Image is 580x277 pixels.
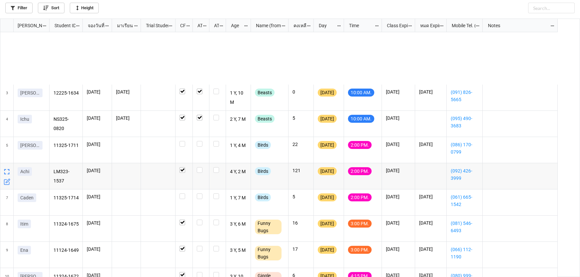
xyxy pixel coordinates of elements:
[292,115,309,121] p: 5
[528,3,575,13] input: Search...
[38,3,64,13] a: Sort
[318,89,337,97] div: [DATE]
[210,22,219,29] div: ATK
[292,89,309,95] p: 0
[255,167,271,175] div: Birds
[386,220,411,226] p: [DATE]
[87,193,108,200] p: [DATE]
[54,193,79,203] p: 11325-1714
[230,193,247,203] p: 1 Y, 7 M
[6,137,8,163] span: 5
[315,22,337,29] div: Day
[318,193,337,201] div: [DATE]
[318,141,337,149] div: [DATE]
[292,246,309,252] p: 17
[20,194,34,201] p: Caden
[51,22,75,29] div: Student ID (from [PERSON_NAME] Name)
[20,247,28,253] p: Ena
[451,246,478,260] a: (066) 112-1190
[348,141,372,149] div: 2:00 PM.
[348,246,372,254] div: 3:00 PM.
[419,246,442,252] p: [DATE]
[87,246,108,252] p: [DATE]
[54,167,79,185] p: LM323-1537
[20,90,40,96] p: [PERSON_NAME]
[292,141,309,148] p: 22
[20,116,29,122] p: Ichu
[348,89,374,97] div: 10:00 AM.
[348,220,372,228] div: 3:00 PM.
[5,3,33,13] a: Filter
[348,193,372,201] div: 2:00 PM.
[252,22,281,29] div: Name (from Class)
[230,141,247,150] p: 1 Y, 4 M
[6,242,8,268] span: 9
[116,89,137,95] p: [DATE]
[54,89,79,98] p: 12225-1634
[6,85,8,110] span: 3
[54,141,79,150] p: 11325-1711
[87,89,108,95] p: [DATE]
[255,89,275,97] div: Beasts
[419,193,442,200] p: [DATE]
[451,220,478,234] a: (081) 546-6493
[20,221,28,227] p: Itim
[255,220,282,234] div: Funny Bugs
[87,220,108,226] p: [DATE]
[386,167,411,174] p: [DATE]
[451,89,478,103] a: (091) 826-5665
[193,22,203,29] div: ATT
[255,141,271,149] div: Birds
[6,216,8,242] span: 8
[70,3,99,13] a: Height
[87,115,108,121] p: [DATE]
[230,220,247,229] p: 3 Y, 6 M
[54,220,79,229] p: 11324-1675
[348,167,372,175] div: 2:00 PM.
[348,115,374,123] div: 10:00 AM.
[386,246,411,252] p: [DATE]
[227,22,244,29] div: Age
[318,115,337,123] div: [DATE]
[484,22,550,29] div: Notes
[20,142,40,149] p: [PERSON_NAME]
[383,22,408,29] div: Class Expiration
[419,141,442,148] p: [DATE]
[448,22,475,29] div: Mobile Tel. (from Nick Name)
[386,89,411,95] p: [DATE]
[318,220,337,228] div: [DATE]
[318,246,337,254] div: [DATE]
[230,115,247,124] p: 2 Y, 7 M
[451,115,478,129] a: (095) 490-3683
[87,167,108,174] p: [DATE]
[386,141,411,148] p: [DATE]
[142,22,168,29] div: Trial Student
[345,22,375,29] div: Time
[451,193,478,208] a: (061) 665-1542
[116,115,137,121] p: [DATE]
[84,22,105,29] div: จองวันที่
[54,246,79,255] p: 11124-1649
[255,246,282,260] div: Funny Bugs
[6,189,8,215] span: 7
[292,220,309,226] p: 16
[419,220,442,226] p: [DATE]
[14,22,42,29] div: [PERSON_NAME] Name
[292,193,309,200] p: 5
[6,111,8,137] span: 4
[176,22,186,29] div: CF
[230,167,247,176] p: 4 Y, 2 M
[54,115,79,133] p: NS325-0820
[113,22,134,29] div: มาเรียน
[451,167,478,182] a: (092) 426-3999
[386,115,411,121] p: [DATE]
[386,193,411,200] p: [DATE]
[255,115,275,123] div: Beasts
[318,167,337,175] div: [DATE]
[290,22,307,29] div: คงเหลือ (from Nick Name)
[416,22,439,29] div: หมด Expired date (from [PERSON_NAME] Name)
[20,168,29,175] p: Achi
[419,89,442,95] p: [DATE]
[0,19,50,32] div: grid
[292,167,309,174] p: 121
